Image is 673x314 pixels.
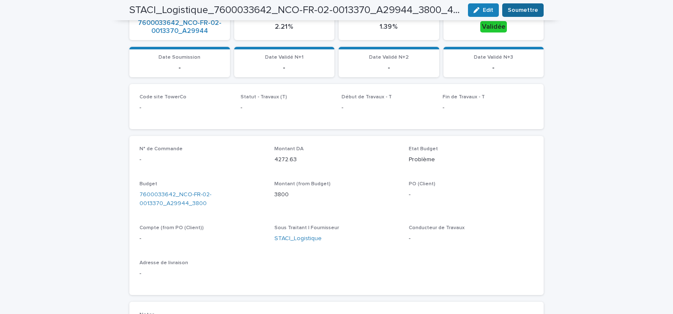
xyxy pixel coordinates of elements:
span: PO (Client) [409,181,435,187]
p: - [342,103,432,112]
p: Problème [409,155,533,164]
span: Soumettre [508,6,538,14]
p: - [241,103,331,112]
span: Conducteur de Travaux [409,225,465,230]
span: Compte (from PO (Client)) [140,225,204,230]
span: N° de Commande [140,146,183,152]
span: Montant DA [274,146,304,152]
span: Date Validé N+1 [265,55,304,60]
button: Soumettre [502,3,544,17]
p: 2.21 % [239,23,330,31]
span: Début de Travaux - T [342,95,392,100]
span: Date Soumission [159,55,200,60]
p: - [344,64,434,72]
span: Code site TowerCo [140,95,186,100]
p: - [449,64,539,72]
a: STACI_Logistique [274,234,322,243]
button: Edit [468,3,499,17]
span: Sous Traitant | Fournisseur [274,225,339,230]
h2: STACI_Logistique_7600033642_NCO-FR-02-0013370_A29944_3800_4272.63 [129,4,461,16]
p: - [409,190,533,199]
p: - [140,269,264,278]
p: - [239,64,330,72]
p: - [134,64,225,72]
p: 1.39 % [344,23,434,31]
span: Budget [140,181,157,187]
p: - [140,103,230,112]
a: 7600033642_NCO-FR-02-0013370_A29944_3800 [140,190,264,208]
span: Montant (from Budget) [274,181,331,187]
p: - [140,155,264,164]
a: 7600033642_NCO-FR-02-0013370_A29944 [134,19,225,35]
span: Fin de Travaux - T [443,95,485,100]
span: Etat Budget [409,146,438,152]
span: Adresse de livraison [140,260,188,265]
span: Date Validé N+2 [369,55,409,60]
span: Edit [483,7,493,13]
p: - [443,103,533,112]
p: - [140,234,264,243]
p: 4272.63 [274,155,399,164]
div: Validée [480,21,507,32]
span: Statut - Travaux (T) [241,95,287,100]
p: - [409,234,533,243]
p: 3800 [274,190,399,199]
span: Date Validé N+3 [474,55,513,60]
